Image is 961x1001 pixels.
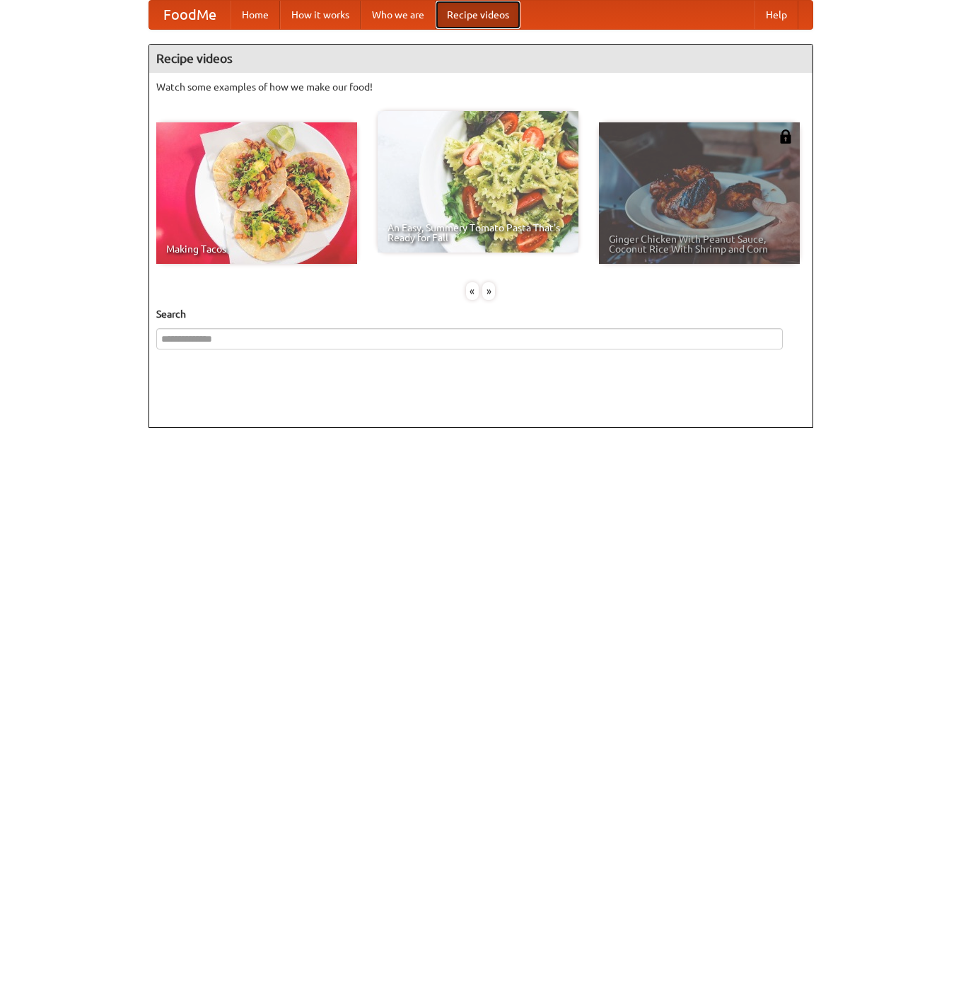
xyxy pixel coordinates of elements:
h5: Search [156,307,805,321]
a: FoodMe [149,1,231,29]
div: » [482,282,495,300]
span: An Easy, Summery Tomato Pasta That's Ready for Fall [388,223,569,243]
a: Help [755,1,798,29]
div: « [466,282,479,300]
img: 483408.png [779,129,793,144]
a: Recipe videos [436,1,520,29]
p: Watch some examples of how we make our food! [156,80,805,94]
a: Making Tacos [156,122,357,264]
a: How it works [280,1,361,29]
a: An Easy, Summery Tomato Pasta That's Ready for Fall [378,111,578,253]
h4: Recipe videos [149,45,813,73]
a: Who we are [361,1,436,29]
span: Making Tacos [166,244,347,254]
a: Home [231,1,280,29]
